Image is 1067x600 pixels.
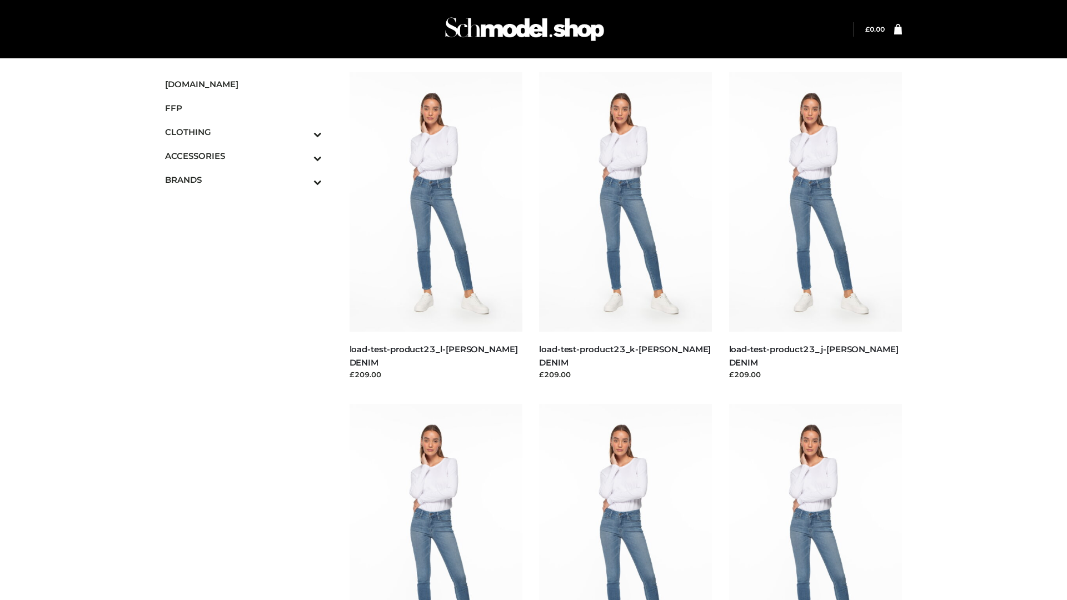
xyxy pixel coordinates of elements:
span: [DOMAIN_NAME] [165,78,322,91]
span: ACCESSORIES [165,149,322,162]
a: BRANDSToggle Submenu [165,168,322,192]
button: Toggle Submenu [283,168,322,192]
span: CLOTHING [165,126,322,138]
a: load-test-product23_l-[PERSON_NAME] DENIM [350,344,518,367]
bdi: 0.00 [865,25,885,33]
a: £0.00 [865,25,885,33]
a: CLOTHINGToggle Submenu [165,120,322,144]
span: FFP [165,102,322,114]
button: Toggle Submenu [283,120,322,144]
a: [DOMAIN_NAME] [165,72,322,96]
button: Toggle Submenu [283,144,322,168]
div: £209.00 [350,369,523,380]
div: £209.00 [729,369,903,380]
a: load-test-product23_j-[PERSON_NAME] DENIM [729,344,899,367]
img: Schmodel Admin 964 [441,7,608,51]
span: £ [865,25,870,33]
a: FFP [165,96,322,120]
a: load-test-product23_k-[PERSON_NAME] DENIM [539,344,711,367]
a: ACCESSORIESToggle Submenu [165,144,322,168]
div: £209.00 [539,369,712,380]
span: BRANDS [165,173,322,186]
